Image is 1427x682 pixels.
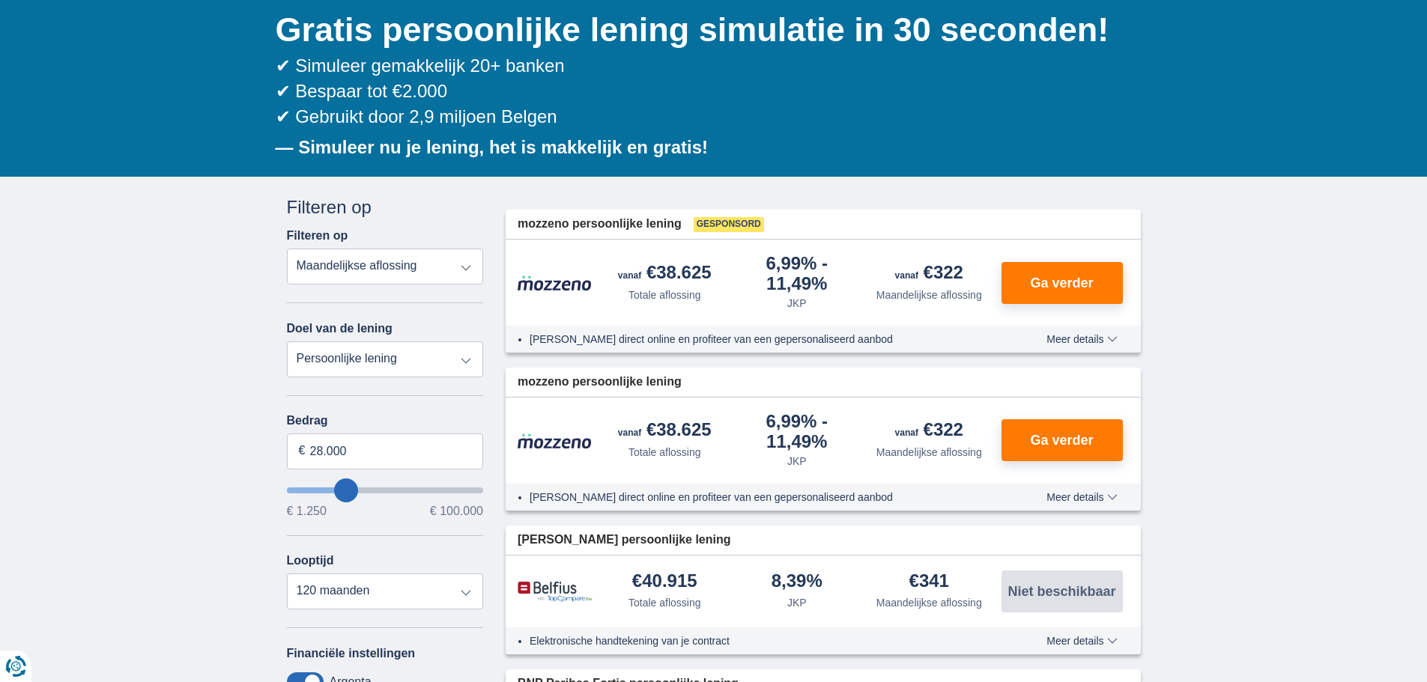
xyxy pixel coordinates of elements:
[1002,262,1123,304] button: Ga verder
[737,255,858,293] div: 6,99%
[530,633,992,648] li: Elektronische handtekening van je contract
[1002,419,1123,461] button: Ga verder
[787,595,807,610] div: JKP
[787,454,807,469] div: JKP
[1002,570,1123,612] button: Niet beschikbaar
[1035,491,1128,503] button: Meer details
[276,53,1141,130] div: ✔ Simuleer gemakkelijk 20+ banken ✔ Bespaar tot €2.000 ✔ Gebruikt door 2,9 miljoen Belgen
[518,374,682,391] span: mozzeno persoonlijke lening
[772,572,822,592] div: 8,39%
[1046,334,1117,344] span: Meer details
[1046,636,1117,646] span: Meer details
[276,7,1141,53] h1: Gratis persoonlijke lening simulatie in 30 seconden!
[628,445,701,460] div: Totale aflossing
[287,229,348,243] label: Filteren op
[430,505,483,517] span: € 100.000
[530,332,992,347] li: [PERSON_NAME] direct online en profiteer van een gepersonaliseerd aanbod
[518,216,682,233] span: mozzeno persoonlijke lening
[530,490,992,505] li: [PERSON_NAME] direct online en profiteer van een gepersonaliseerd aanbod
[287,487,484,493] input: wantToBorrow
[1030,276,1093,290] span: Ga verder
[518,532,730,549] span: [PERSON_NAME] persoonlijke lening
[618,264,712,284] div: €38.625
[1035,635,1128,647] button: Meer details
[276,137,709,157] b: — Simuleer nu je lening, het is makkelijk en gratis!
[876,445,982,460] div: Maandelijkse aflossing
[694,217,764,232] span: Gesponsord
[909,572,949,592] div: €341
[895,264,963,284] div: €322
[287,414,484,427] label: Bedrag
[1008,585,1115,598] span: Niet beschikbaar
[632,572,697,592] div: €40.915
[876,287,982,302] div: Maandelijkse aflossing
[1046,492,1117,502] span: Meer details
[287,554,334,567] label: Looptijd
[876,595,982,610] div: Maandelijkse aflossing
[287,322,393,335] label: Doel van de lening
[787,296,807,311] div: JKP
[287,647,416,660] label: Financiële instellingen
[287,195,484,220] div: Filteren op
[287,505,327,517] span: € 1.250
[1030,433,1093,447] span: Ga verder
[1035,333,1128,345] button: Meer details
[618,421,712,442] div: €38.625
[895,421,963,442] div: €322
[628,595,701,610] div: Totale aflossing
[628,287,701,302] div: Totale aflossing
[518,581,593,603] img: product.pl.alt Belfius
[518,433,593,449] img: product.pl.alt Mozzeno
[737,412,858,451] div: 6,99%
[299,442,306,460] span: €
[518,275,593,291] img: product.pl.alt Mozzeno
